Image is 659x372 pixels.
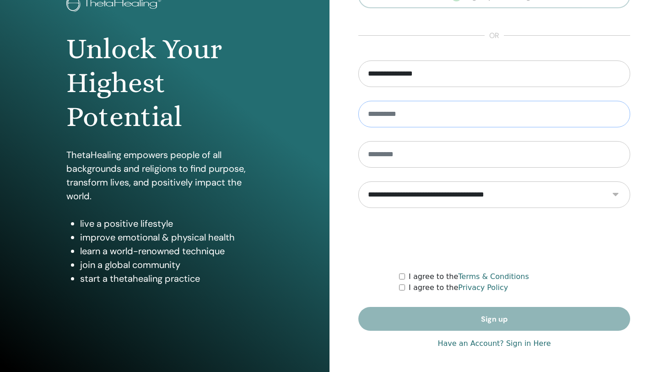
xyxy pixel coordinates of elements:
span: or [485,30,504,41]
li: live a positive lifestyle [80,217,263,230]
li: improve emotional & physical health [80,230,263,244]
li: join a global community [80,258,263,272]
h1: Unlock Your Highest Potential [66,32,263,134]
p: ThetaHealing empowers people of all backgrounds and religions to find purpose, transform lives, a... [66,148,263,203]
li: start a thetahealing practice [80,272,263,285]
label: I agree to the [409,282,508,293]
a: Terms & Conditions [458,272,529,281]
label: I agree to the [409,271,529,282]
iframe: reCAPTCHA [425,222,564,257]
li: learn a world-renowned technique [80,244,263,258]
a: Privacy Policy [458,283,508,292]
a: Have an Account? Sign in Here [438,338,551,349]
